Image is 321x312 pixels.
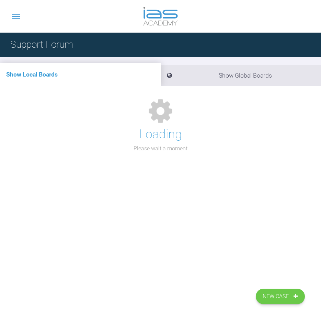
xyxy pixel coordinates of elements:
[256,289,305,304] a: New Case
[263,292,290,301] span: New Case
[143,7,177,26] img: logo-light.3e3ef733.png
[10,37,73,53] h1: Support Forum
[139,125,182,145] h1: Loading
[134,144,187,153] p: Please wait a moment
